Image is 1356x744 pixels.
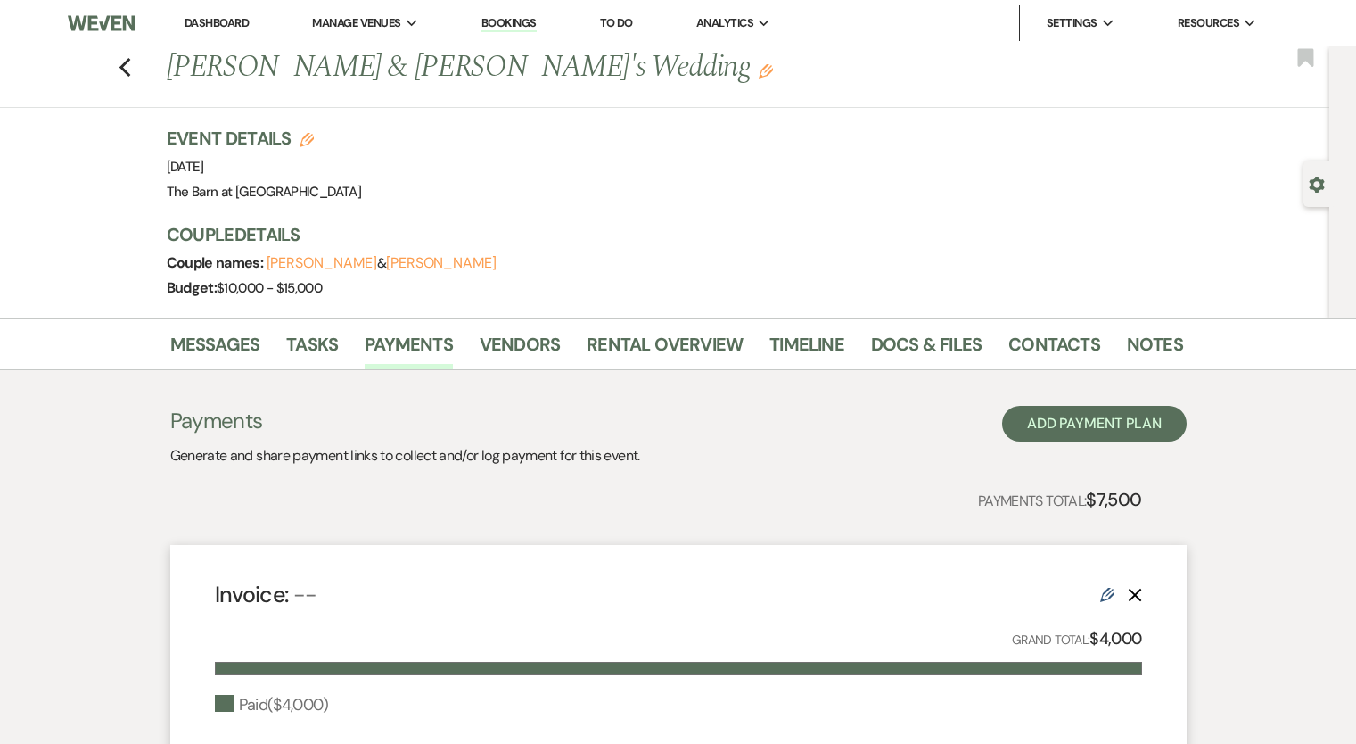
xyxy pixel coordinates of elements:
span: Budget: [167,278,218,297]
div: Paid ( $4,000 ) [215,693,328,717]
button: Edit [759,62,773,79]
a: Bookings [481,15,537,32]
a: Vendors [480,330,560,369]
strong: $7,500 [1086,488,1141,511]
p: Generate and share payment links to collect and/or log payment for this event. [170,444,640,467]
strong: $4,000 [1089,628,1141,649]
button: [PERSON_NAME] [267,256,377,270]
a: Rental Overview [587,330,743,369]
p: Payments Total: [978,485,1142,514]
a: Payments [365,330,453,369]
a: Notes [1127,330,1183,369]
img: Weven Logo [68,4,135,42]
a: Timeline [769,330,844,369]
a: Contacts [1008,330,1100,369]
a: Docs & Files [871,330,982,369]
span: Settings [1047,14,1097,32]
span: $10,000 - $15,000 [217,279,322,297]
button: [PERSON_NAME] [386,256,497,270]
h3: Couple Details [167,222,1165,247]
a: Dashboard [185,15,249,30]
h1: [PERSON_NAME] & [PERSON_NAME]'s Wedding [167,46,966,89]
button: Open lead details [1309,175,1325,192]
span: [DATE] [167,158,204,176]
h3: Payments [170,406,640,436]
span: Manage Venues [312,14,400,32]
h3: Event Details [167,126,361,151]
a: Tasks [286,330,338,369]
button: Add Payment Plan [1002,406,1187,442]
h4: Invoice: [215,579,317,610]
a: Messages [170,330,260,369]
span: -- [293,580,317,609]
span: Couple names: [167,253,267,272]
span: & [267,254,497,272]
span: Analytics [696,14,753,32]
a: To Do [600,15,633,30]
p: Grand Total: [1012,626,1142,652]
span: Resources [1178,14,1239,32]
span: The Barn at [GEOGRAPHIC_DATA] [167,183,361,201]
